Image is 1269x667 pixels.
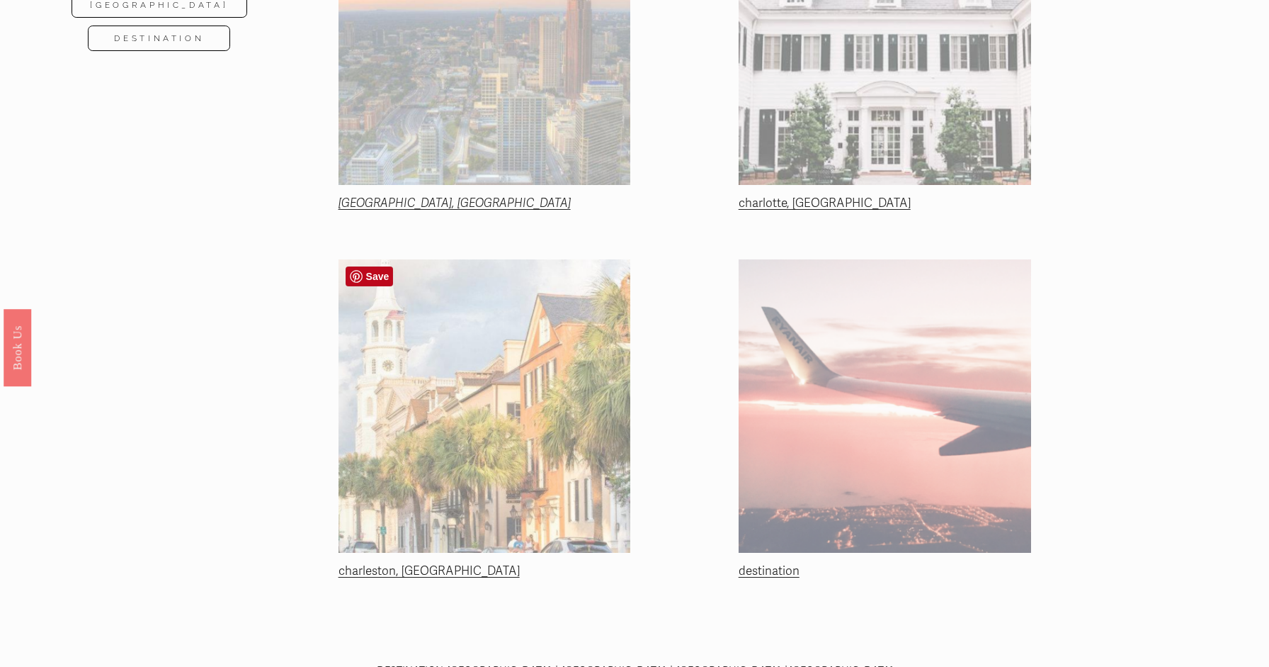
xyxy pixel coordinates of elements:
[346,267,394,286] a: Pin it!
[739,564,799,578] a: destination
[338,564,520,578] a: charleston, [GEOGRAPHIC_DATA]
[4,308,31,386] a: Book Us
[88,26,230,51] a: Destination
[338,196,571,211] a: [GEOGRAPHIC_DATA], [GEOGRAPHIC_DATA]
[739,196,911,211] a: charlotte, [GEOGRAPHIC_DATA]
